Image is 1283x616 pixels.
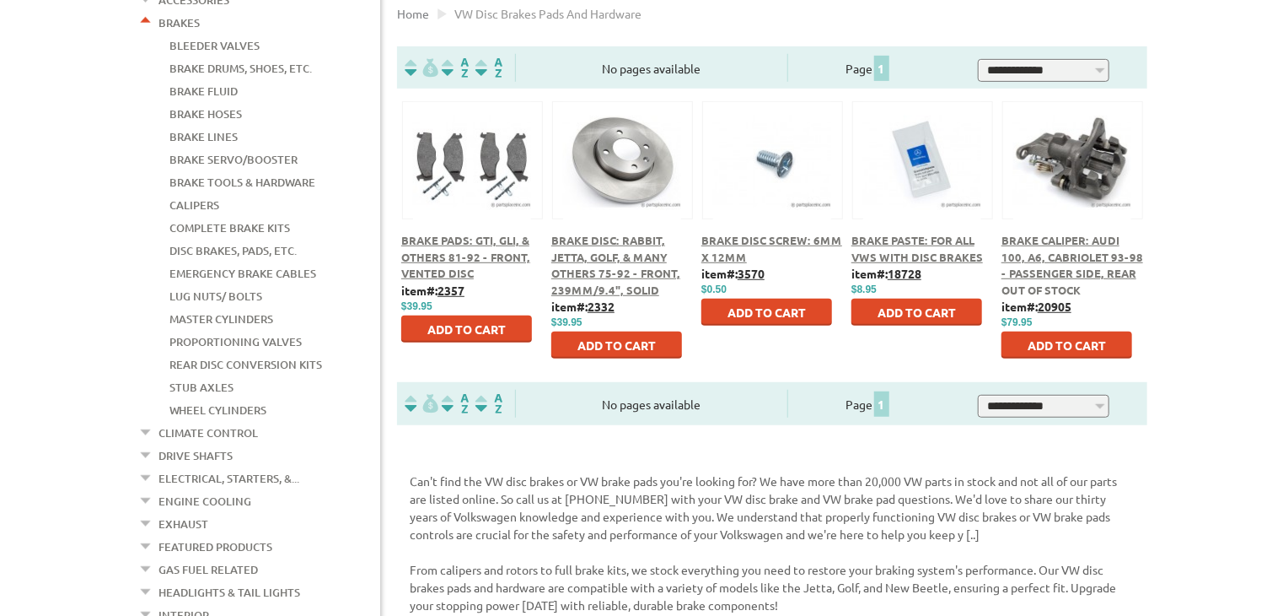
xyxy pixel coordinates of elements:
[158,467,299,489] a: Electrical, Starters, &...
[1001,233,1143,280] a: Brake Caliper: Audi 100, A6, Cabriolet 93-98 - Passenger Side, Rear
[701,284,727,295] span: $0.50
[438,58,472,78] img: Sort by Headline
[169,149,298,170] a: Brake Servo/Booster
[874,392,889,417] span: 1
[454,6,641,21] span: VW disc brakes pads and hardware
[158,536,272,558] a: Featured Products
[1001,299,1071,314] b: item#:
[516,60,787,78] div: No pages available
[888,266,921,281] u: 18728
[472,58,506,78] img: Sort by Sales Rank
[169,217,290,239] a: Complete Brake Kits
[169,399,266,421] a: Wheel Cylinders
[878,305,956,320] span: Add to Cart
[472,394,506,413] img: Sort by Sales Rank
[410,473,1135,543] p: Can't find the VW disc brakes or VW brake pads you're looking for? We have more than 20,000 VW pa...
[738,266,765,281] u: 3570
[158,513,208,535] a: Exhaust
[1001,283,1081,297] span: Out of stock
[169,35,260,57] a: Bleeder Valves
[874,56,889,81] span: 1
[169,308,273,330] a: Master Cylinders
[438,283,464,298] u: 2357
[577,338,656,353] span: Add to Cart
[410,561,1135,614] p: From calipers and rotors to full brake kits, we stock everything you need to restore your braking...
[169,331,302,353] a: Proportioning Valves
[401,233,530,280] a: Brake Pads: GTI, GLI, & Others 81-92 - Front, Vented Disc
[427,322,506,337] span: Add to Cart
[169,171,315,193] a: Brake Tools & Hardware
[158,445,233,467] a: Drive Shafts
[158,559,258,581] a: Gas Fuel Related
[851,284,877,295] span: $8.95
[169,194,219,216] a: Calipers
[169,240,297,262] a: Disc Brakes, Pads, Etc.
[701,266,765,281] b: item#:
[169,354,322,376] a: Rear Disc Conversion Kits
[1001,316,1033,328] span: $79.95
[169,285,262,307] a: Lug Nuts/ Bolts
[551,316,582,328] span: $39.95
[438,394,472,413] img: Sort by Headline
[401,283,464,298] b: item#:
[158,490,251,512] a: Engine Cooling
[851,233,983,264] a: Brake Paste: for all VWs with Disc Brakes
[169,103,242,125] a: Brake Hoses
[851,299,982,326] button: Add to Cart
[405,394,438,413] img: filterpricelow.svg
[787,54,948,82] div: Page
[551,299,615,314] b: item#:
[169,80,238,102] a: Brake Fluid
[158,581,300,603] a: Headlights & Tail Lights
[851,266,921,281] b: item#:
[158,422,258,444] a: Climate Control
[169,57,312,79] a: Brake Drums, Shoes, Etc.
[405,58,438,78] img: filterpricelow.svg
[701,233,842,264] a: Brake Disc Screw: 6mm x 12mm
[787,390,948,418] div: Page
[516,396,787,413] div: No pages available
[401,300,432,312] span: $39.95
[169,376,234,398] a: Stub Axles
[401,316,532,343] button: Add to Cart
[169,262,316,284] a: Emergency Brake Cables
[551,332,682,359] button: Add to Cart
[588,299,615,314] u: 2332
[551,233,680,297] a: Brake Disc: Rabbit, Jetta, Golf, & Many Others 75-92 - Front, 239mm/9.4", Solid
[727,305,806,320] span: Add to Cart
[169,126,238,148] a: Brake Lines
[158,12,200,34] a: Brakes
[1038,299,1071,314] u: 20905
[397,6,429,21] a: Home
[1028,338,1106,353] span: Add to Cart
[701,299,832,326] button: Add to Cart
[1001,332,1132,359] button: Add to Cart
